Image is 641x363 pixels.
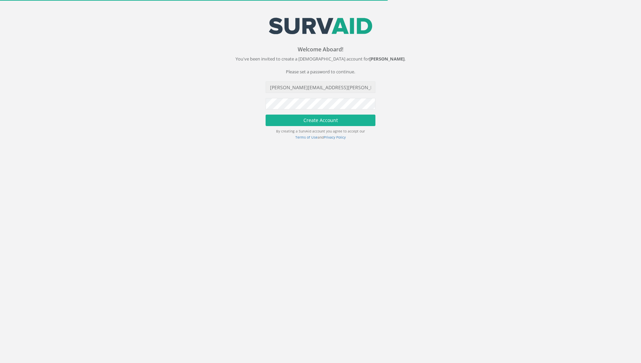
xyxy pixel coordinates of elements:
[266,81,375,93] input: Company Email
[324,135,346,140] a: Privacy Policy
[266,115,375,126] button: Create Account
[369,56,404,62] strong: [PERSON_NAME]
[276,129,365,140] small: By creating a SurvAid account you agree to accept our and
[295,135,318,140] a: Terms of Use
